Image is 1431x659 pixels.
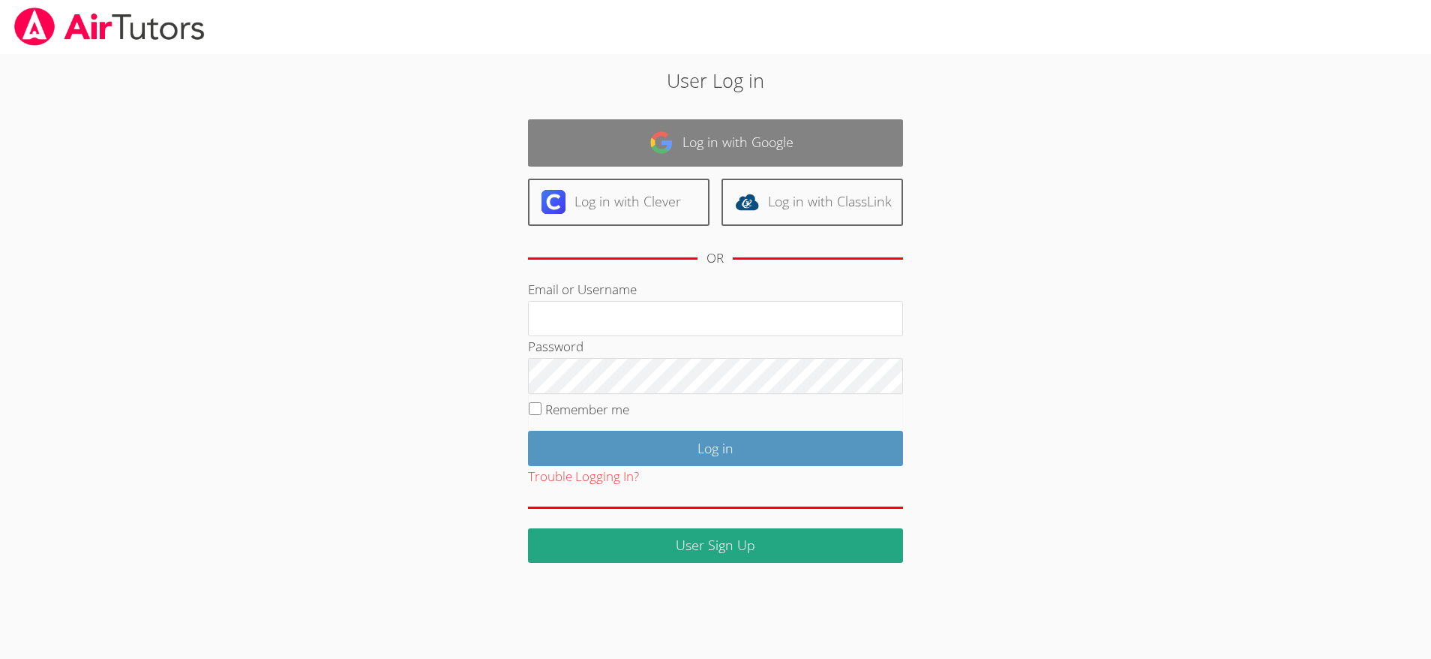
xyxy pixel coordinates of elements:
[649,131,673,155] img: google-logo-50288ca7cdecda66e5e0955fdab243c47b7ad437acaf1139b6f446037453330a.svg
[721,179,903,226] a: Log in with ClassLink
[528,528,903,564] a: User Sign Up
[528,179,709,226] a: Log in with Clever
[735,190,759,214] img: classlink-logo-d6bb404cc1216ec64c9a2012d9dc4662098be43eaf13dc465df04b49fa7ab582.svg
[528,119,903,167] a: Log in with Google
[528,281,637,298] label: Email or Username
[329,66,1102,95] h2: User Log in
[528,431,903,466] input: Log in
[545,401,629,418] label: Remember me
[13,8,206,46] img: airtutors_banner-c4298cdbf04f3fff15de1276eac7730deb9818008684d7c2e4769d2f7ddbe033.png
[528,338,583,355] label: Password
[528,466,639,488] button: Trouble Logging In?
[541,190,565,214] img: clever-logo-6eab21bc6e7a338710f1a6ff85c0baf02591cd810cc4098c63d3a4b26e2feb20.svg
[706,248,724,269] div: OR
